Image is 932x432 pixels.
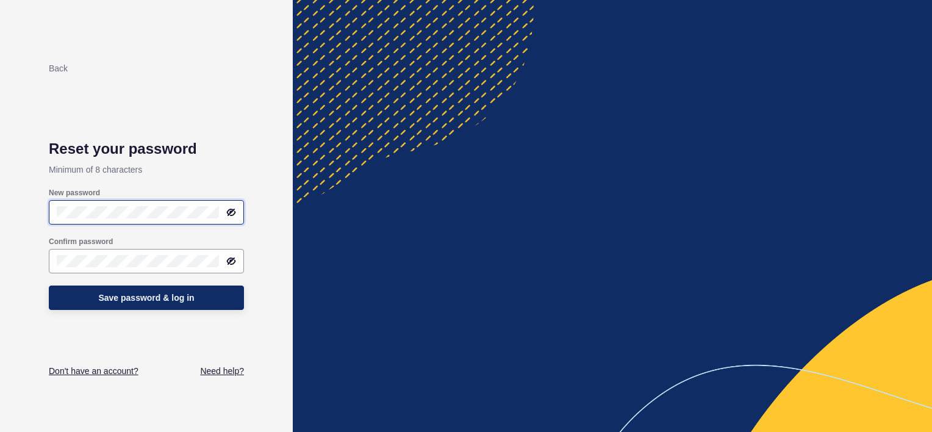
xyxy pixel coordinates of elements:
[49,188,100,198] label: New password
[49,237,113,247] label: Confirm password
[49,157,244,182] p: Minimum of 8 characters
[49,286,244,310] button: Save password & log in
[49,140,244,157] h1: Reset your password
[49,63,68,73] a: Back
[98,292,194,304] span: Save password & log in
[200,365,244,377] a: Need help?
[49,365,138,377] a: Don't have an account?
